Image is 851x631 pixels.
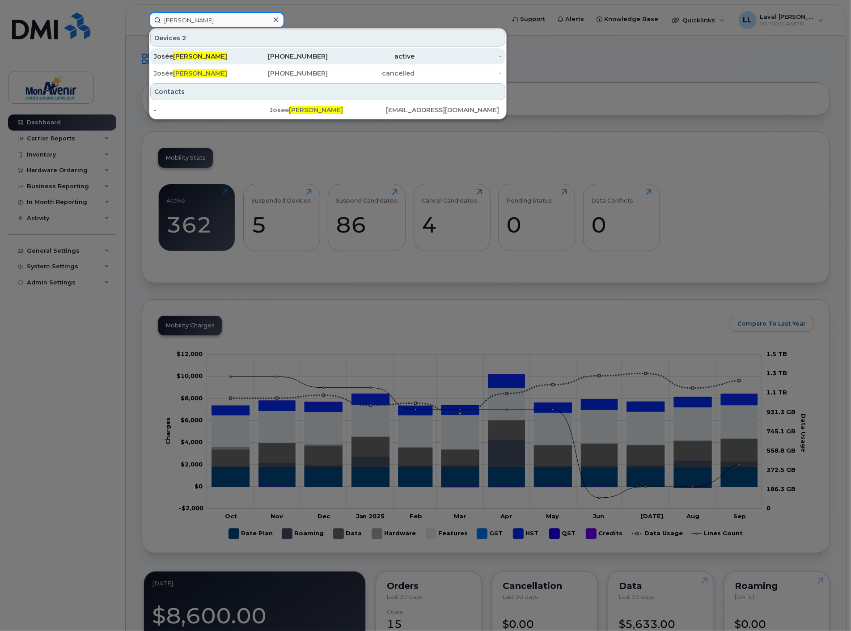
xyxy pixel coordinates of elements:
[154,106,270,114] div: -
[328,52,415,61] div: active
[241,52,328,61] div: [PHONE_NUMBER]
[154,69,241,78] div: Josée
[154,52,241,61] div: Josée
[415,52,502,61] div: -
[150,30,505,47] div: Devices
[386,106,502,114] div: [EMAIL_ADDRESS][DOMAIN_NAME]
[173,52,227,60] span: [PERSON_NAME]
[150,102,505,118] a: -Josee[PERSON_NAME][EMAIL_ADDRESS][DOMAIN_NAME]
[328,69,415,78] div: cancelled
[270,106,385,114] div: Josee
[241,69,328,78] div: [PHONE_NUMBER]
[182,34,186,42] span: 2
[173,69,227,77] span: [PERSON_NAME]
[415,69,502,78] div: -
[150,48,505,64] a: Josée[PERSON_NAME][PHONE_NUMBER]active-
[150,83,505,100] div: Contacts
[150,65,505,81] a: Josée[PERSON_NAME][PHONE_NUMBER]cancelled-
[289,106,343,114] span: [PERSON_NAME]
